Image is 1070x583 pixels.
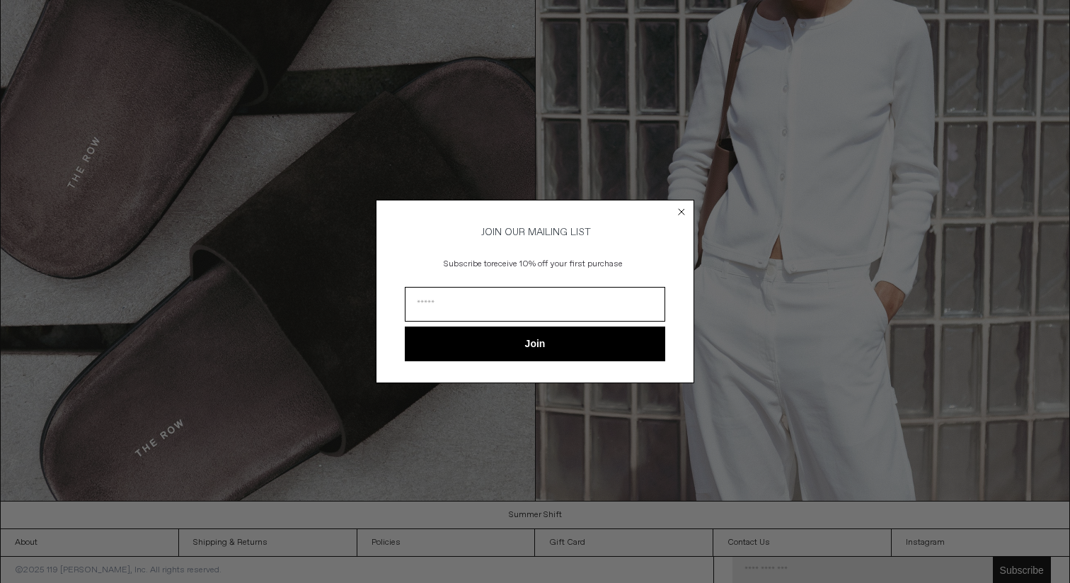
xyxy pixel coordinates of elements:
[405,327,665,361] button: Join
[405,287,665,322] input: Email
[674,205,689,219] button: Close dialog
[444,259,491,270] span: Subscribe to
[491,259,623,270] span: receive 10% off your first purchase
[479,226,591,239] span: JOIN OUR MAILING LIST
